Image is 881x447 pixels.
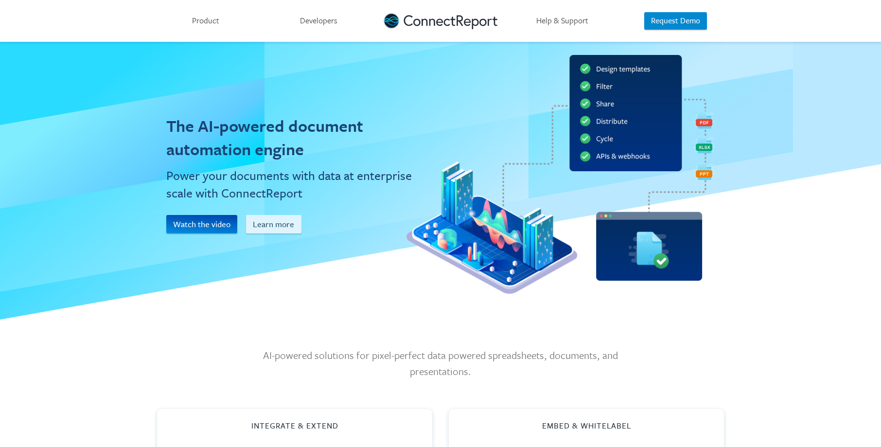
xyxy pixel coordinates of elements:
[166,215,246,233] a: Watch the video
[406,55,715,294] img: platform-pipeline.png
[166,114,423,161] h1: The AI-powered document automation engine
[644,12,706,30] button: Request Demo
[542,420,631,431] h4: Embed & Whitelabel
[166,167,423,202] h2: Power your documents with data at enterprise scale with ConnectReport
[263,347,618,379] p: AI-powered solutions for pixel-perfect data powered spreadsheets, documents, and presentations.
[166,215,238,233] button: Watch the video
[251,420,338,431] h4: Integrate & Extend
[246,215,301,233] button: Learn more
